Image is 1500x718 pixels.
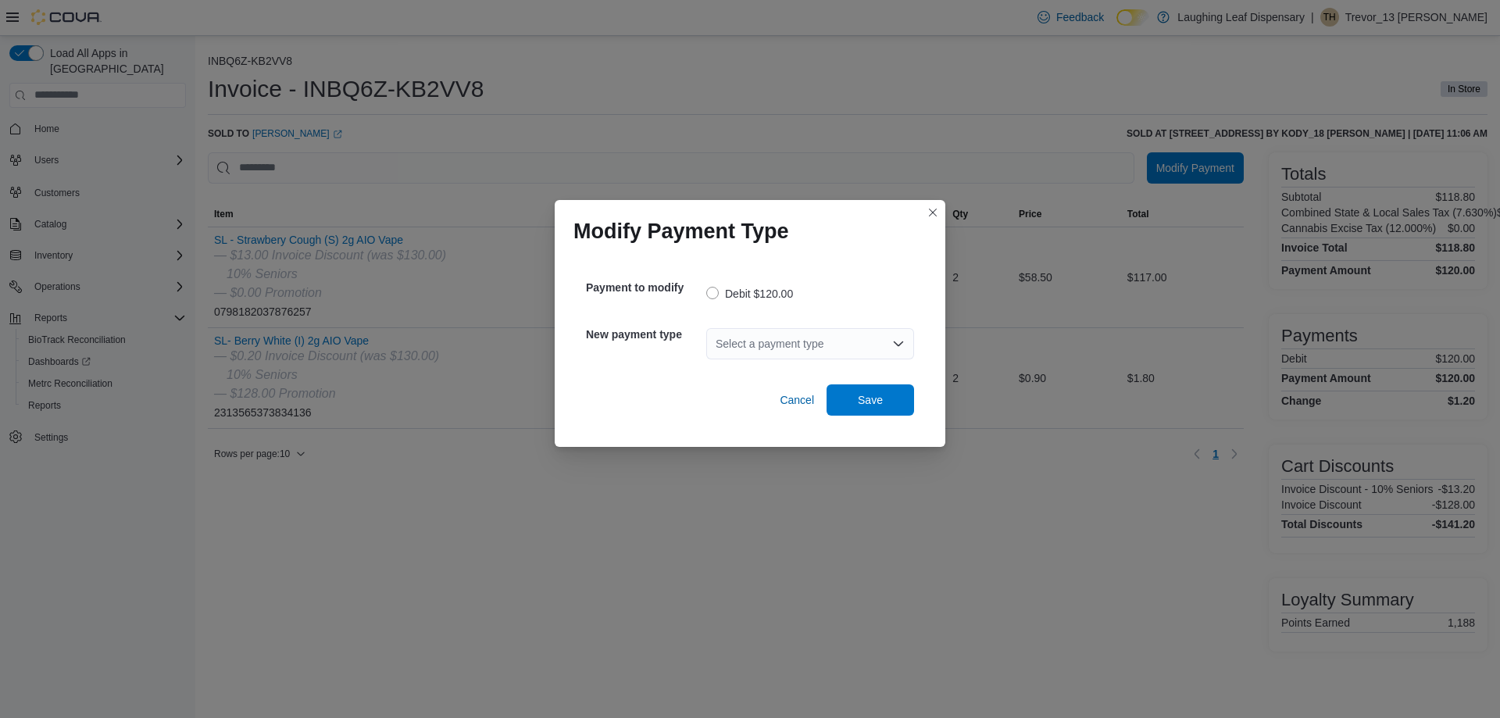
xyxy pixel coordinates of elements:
[716,334,717,353] input: Accessible screen reader label
[923,203,942,222] button: Closes this modal window
[827,384,914,416] button: Save
[573,219,789,244] h1: Modify Payment Type
[706,284,793,303] label: Debit $120.00
[586,319,703,350] h5: New payment type
[586,272,703,303] h5: Payment to modify
[773,384,820,416] button: Cancel
[858,392,883,408] span: Save
[780,392,814,408] span: Cancel
[892,338,905,350] button: Open list of options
